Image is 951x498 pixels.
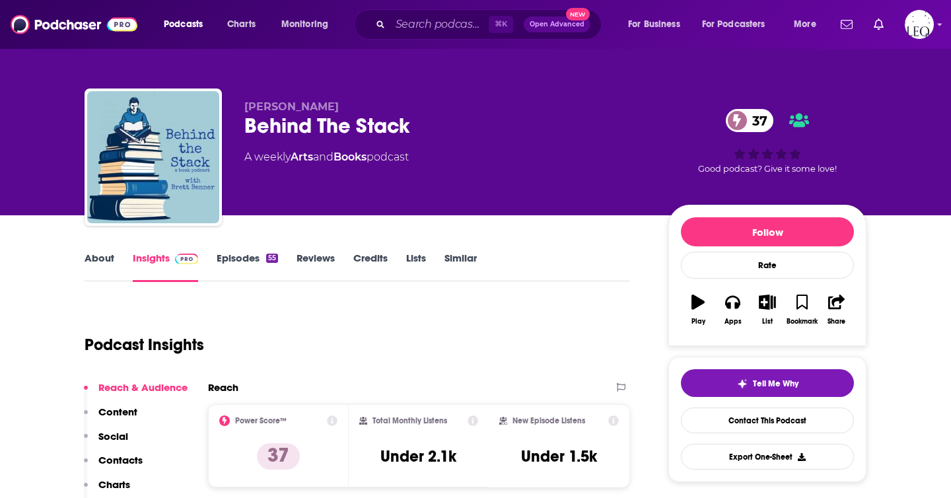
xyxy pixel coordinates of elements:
[266,254,278,263] div: 55
[87,91,219,223] img: Behind The Stack
[98,406,137,418] p: Content
[155,14,220,35] button: open menu
[84,381,188,406] button: Reach & Audience
[737,378,748,389] img: tell me why sparkle
[85,252,114,282] a: About
[227,15,256,34] span: Charts
[175,254,198,264] img: Podchaser Pro
[785,14,833,35] button: open menu
[372,416,447,425] h2: Total Monthly Listens
[628,15,680,34] span: For Business
[739,109,774,132] span: 37
[750,286,785,334] button: List
[726,109,774,132] a: 37
[489,16,513,33] span: ⌘ K
[444,252,477,282] a: Similar
[698,164,837,174] span: Good podcast? Give it some love!
[390,14,489,35] input: Search podcasts, credits, & more...
[11,12,137,37] img: Podchaser - Follow, Share and Rate Podcasts
[566,8,590,20] span: New
[905,10,934,39] button: Show profile menu
[98,430,128,443] p: Social
[164,15,203,34] span: Podcasts
[84,454,143,478] button: Contacts
[691,318,705,326] div: Play
[235,416,287,425] h2: Power Score™
[313,151,334,163] span: and
[530,21,584,28] span: Open Advanced
[828,318,845,326] div: Share
[794,15,816,34] span: More
[84,430,128,454] button: Social
[753,378,798,389] span: Tell Me Why
[681,286,715,334] button: Play
[619,14,697,35] button: open menu
[219,14,264,35] a: Charts
[724,318,742,326] div: Apps
[217,252,278,282] a: Episodes55
[272,14,345,35] button: open menu
[702,15,765,34] span: For Podcasters
[98,381,188,394] p: Reach & Audience
[406,252,426,282] a: Lists
[681,252,854,279] div: Rate
[291,151,313,163] a: Arts
[681,217,854,246] button: Follow
[512,416,585,425] h2: New Episode Listens
[905,10,934,39] img: User Profile
[257,443,300,470] p: 37
[208,381,238,394] h2: Reach
[84,406,137,430] button: Content
[668,100,866,182] div: 37Good podcast? Give it some love!
[98,454,143,466] p: Contacts
[835,13,858,36] a: Show notifications dropdown
[905,10,934,39] span: Logged in as LeoPR
[524,17,590,32] button: Open AdvancedNew
[681,369,854,397] button: tell me why sparkleTell Me Why
[334,151,367,163] a: Books
[98,478,130,491] p: Charts
[868,13,889,36] a: Show notifications dropdown
[521,446,597,466] h3: Under 1.5k
[244,149,409,165] div: A weekly podcast
[353,252,388,282] a: Credits
[785,286,819,334] button: Bookmark
[693,14,785,35] button: open menu
[762,318,773,326] div: List
[297,252,335,282] a: Reviews
[681,408,854,433] a: Contact This Podcast
[85,335,204,355] h1: Podcast Insights
[367,9,614,40] div: Search podcasts, credits, & more...
[281,15,328,34] span: Monitoring
[820,286,854,334] button: Share
[681,444,854,470] button: Export One-Sheet
[787,318,818,326] div: Bookmark
[715,286,750,334] button: Apps
[133,252,198,282] a: InsightsPodchaser Pro
[380,446,456,466] h3: Under 2.1k
[244,100,339,113] span: [PERSON_NAME]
